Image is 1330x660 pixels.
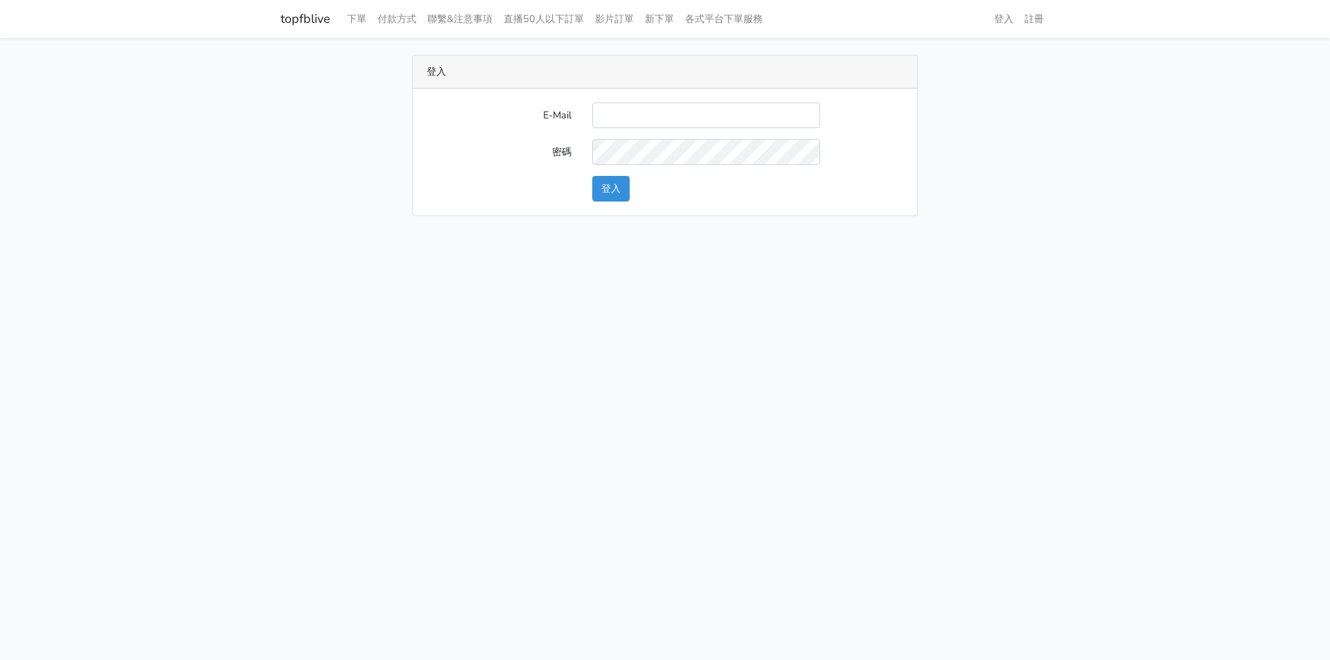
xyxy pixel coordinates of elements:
label: E-Mail [416,102,582,128]
a: topfblive [281,6,330,33]
label: 密碼 [416,139,582,165]
div: 登入 [413,55,917,89]
a: 影片訂單 [589,6,639,33]
a: 下單 [342,6,372,33]
a: 各式平台下單服務 [680,6,768,33]
a: 直播50人以下訂單 [498,6,589,33]
a: 聯繫&注意事項 [422,6,498,33]
a: 登入 [988,6,1019,33]
a: 付款方式 [372,6,422,33]
a: 新下單 [639,6,680,33]
a: 註冊 [1019,6,1049,33]
button: 登入 [592,176,630,202]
